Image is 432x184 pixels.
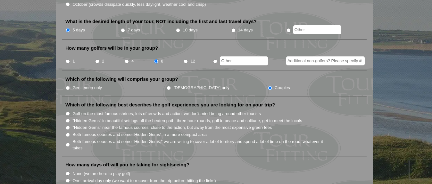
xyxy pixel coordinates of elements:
label: What is the desired length of your tour, NOT including the first and last travel days? [65,18,257,25]
label: Couples [275,85,290,91]
label: 12 [190,58,195,64]
label: Golf on the most famous shrines, lots of crowds and action, we don't mind being around other tour... [72,111,261,117]
input: Additional non-golfers? Please specify # [286,56,365,65]
label: 10 days [183,27,198,33]
label: October (crowds dissipate quickly, less daylight, weather cool and crisp) [72,1,206,8]
label: How many golfers will be in your group? [65,45,158,51]
label: Which of the following best describes the golf experiences you are looking for on your trip? [65,102,275,108]
label: 5 days [72,27,85,33]
input: Other [293,25,341,34]
label: "Hidden Gems" near the famous courses, close to the action, but away from the most expensive gree... [72,124,272,131]
label: "Hidden Gems" in beautiful settings off the beaten path, three hour rounds, golf in peace and sol... [72,118,302,124]
label: 14 days [238,27,253,33]
input: Other [220,56,268,65]
label: None (we are here to play golf) [72,171,130,177]
label: Which of the following will comprise your group? [65,76,178,82]
label: 1 [72,58,75,64]
label: [DEMOGRAPHIC_DATA] only [174,85,229,91]
label: Both famous courses and some "Hidden Gems" in a more compact area [72,131,207,138]
label: Gentlemen only [72,85,102,91]
label: 2 [102,58,104,64]
label: How many days off will you be taking for sightseeing? [65,162,189,168]
label: 7 days [128,27,140,33]
label: 8 [161,58,163,64]
label: Both famous courses and some "Hidden Gems," we are willing to cover a lot of territory and spend ... [72,138,330,151]
label: 4 [131,58,134,64]
label: One, arrival day only (we want to recover from the trip before hitting the links) [72,178,216,184]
